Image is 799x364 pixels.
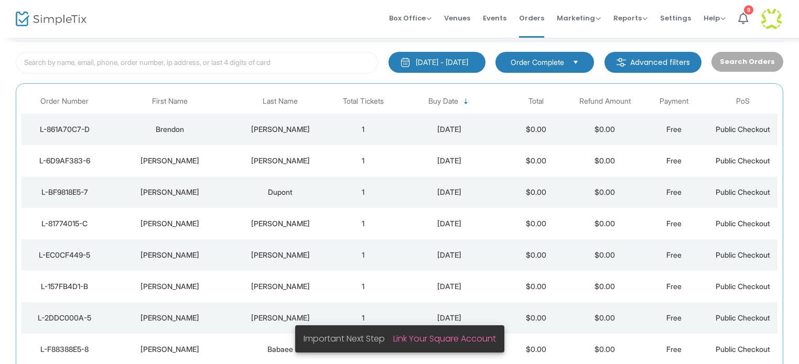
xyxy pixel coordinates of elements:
div: L-81774015-C [24,218,105,229]
span: Events [483,5,506,31]
td: $0.00 [570,239,640,271]
td: $0.00 [501,271,570,302]
div: L-6D9AF383-6 [24,156,105,166]
span: Settings [660,5,691,31]
div: Kavanaugh [235,250,326,260]
td: $0.00 [570,271,640,302]
span: Free [666,282,682,291]
td: $0.00 [501,302,570,334]
span: Free [666,250,682,259]
td: 1 [329,177,398,208]
th: Total [501,89,570,114]
span: Public Checkout [716,345,770,354]
div: Dupont [235,187,326,197]
div: L-157FB4D1-B [24,281,105,292]
div: Shawn [111,281,230,292]
span: First Name [152,97,188,106]
td: $0.00 [501,145,570,177]
div: 2025-08-20 [401,124,499,135]
div: L-2DDC000A-5 [24,313,105,323]
button: Select [568,57,583,68]
div: Matyas [235,313,326,323]
div: Diane [111,313,230,323]
button: [DATE] - [DATE] [388,52,485,73]
div: Da Costa [235,124,326,135]
span: Public Checkout [716,156,770,165]
span: Free [666,125,682,134]
div: L-861A70C7-D [24,124,105,135]
td: 1 [329,208,398,239]
span: Order Number [40,97,89,106]
span: Free [666,345,682,354]
td: $0.00 [570,177,640,208]
span: Important Next Step [304,333,393,345]
span: Free [666,156,682,165]
td: $0.00 [501,208,570,239]
span: Venues [444,5,470,31]
m-button: Advanced filters [604,52,701,73]
td: 1 [329,239,398,271]
div: Brendon [111,124,230,135]
td: $0.00 [570,114,640,145]
span: PoS [736,97,750,106]
td: 1 [329,302,398,334]
a: Link Your Square Account [393,333,496,345]
span: Free [666,187,682,196]
div: L-EC0CF449-5 [24,250,105,260]
span: Public Checkout [716,125,770,134]
div: 2025-08-20 [401,281,499,292]
div: Hawley [235,156,326,166]
div: Shawn [111,250,230,260]
div: 9 [744,5,753,15]
div: Langley [235,218,326,229]
td: 1 [329,114,398,145]
span: Orders [519,5,544,31]
td: $0.00 [501,114,570,145]
span: Sortable [462,97,470,106]
span: Payment [660,97,688,106]
span: Free [666,219,682,228]
div: 2025-08-20 [401,250,499,260]
div: L-F88388E5-8 [24,344,105,355]
span: Reports [613,13,647,23]
span: Public Checkout [716,282,770,291]
span: Public Checkout [716,313,770,322]
td: 1 [329,145,398,177]
td: 1 [329,271,398,302]
span: Public Checkout [716,250,770,259]
div: Julie [111,187,230,197]
td: $0.00 [570,145,640,177]
div: Carlene [111,156,230,166]
td: $0.00 [570,208,640,239]
div: Reza [111,344,230,355]
td: $0.00 [501,177,570,208]
span: Help [704,13,726,23]
img: filter [616,57,627,68]
span: Free [666,313,682,322]
div: Babaee [235,344,326,355]
td: $0.00 [501,239,570,271]
div: 2025-08-20 [401,156,499,166]
span: Buy Date [428,97,458,106]
div: 2025-08-20 [401,218,499,229]
img: monthly [400,57,411,68]
span: Public Checkout [716,187,770,196]
div: Sylvia [111,218,230,229]
span: Marketing [557,13,601,23]
input: Search by name, email, phone, order number, ip address, or last 4 digits of card [16,52,378,73]
div: 2025-08-20 [401,187,499,197]
div: [DATE] - [DATE] [416,57,468,68]
th: Total Tickets [329,89,398,114]
div: Kavanaugh [235,281,326,292]
span: Last Name [263,97,298,106]
span: Public Checkout [716,219,770,228]
span: Box Office [389,13,431,23]
span: Order Complete [511,57,564,68]
td: $0.00 [570,302,640,334]
th: Refund Amount [570,89,640,114]
div: L-BF9818E5-7 [24,187,105,197]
